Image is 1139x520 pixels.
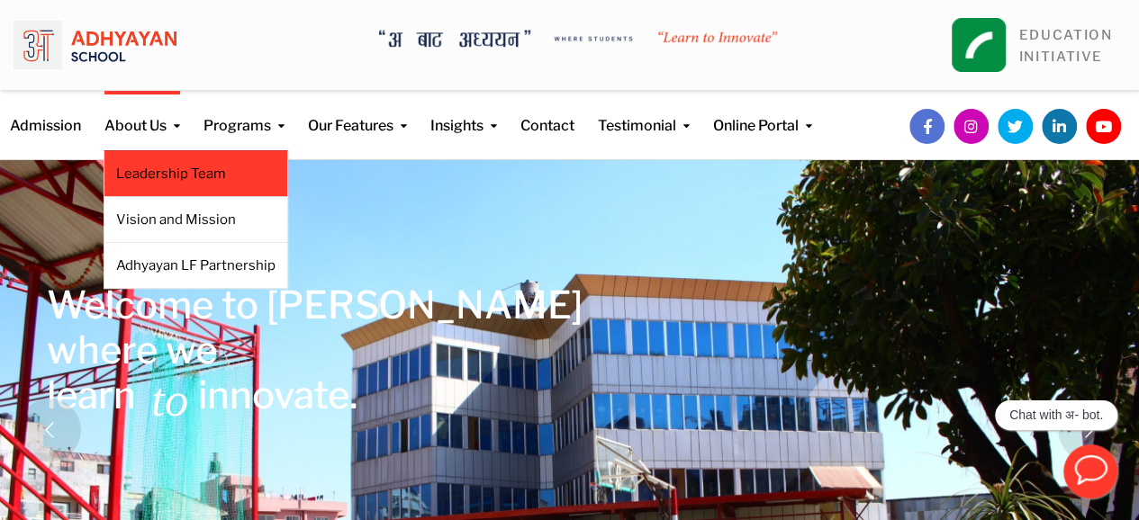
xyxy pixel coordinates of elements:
[116,164,276,184] a: Leadership Team
[430,91,497,137] a: Insights
[713,91,812,137] a: Online Portal
[116,256,276,275] a: Adhyayan LF Partnership
[10,91,81,137] a: Admission
[598,91,690,137] a: Testimonial
[379,30,778,49] img: A Bata Adhyayan where students learn to Innovate
[104,91,180,137] a: About Us
[151,377,188,422] rs-layer: to
[952,18,1006,72] img: square_leapfrog
[308,91,407,137] a: Our Features
[1009,408,1103,423] p: Chat with अ- bot.
[14,13,176,76] img: logo
[203,91,285,137] a: Programs
[198,372,357,417] rs-layer: innovate.
[116,210,276,229] a: Vision and Mission
[520,91,574,137] a: Contact
[47,282,583,417] rs-layer: Welcome to [PERSON_NAME] where we learn
[1019,27,1112,65] a: EDUCATIONINITIATIVE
